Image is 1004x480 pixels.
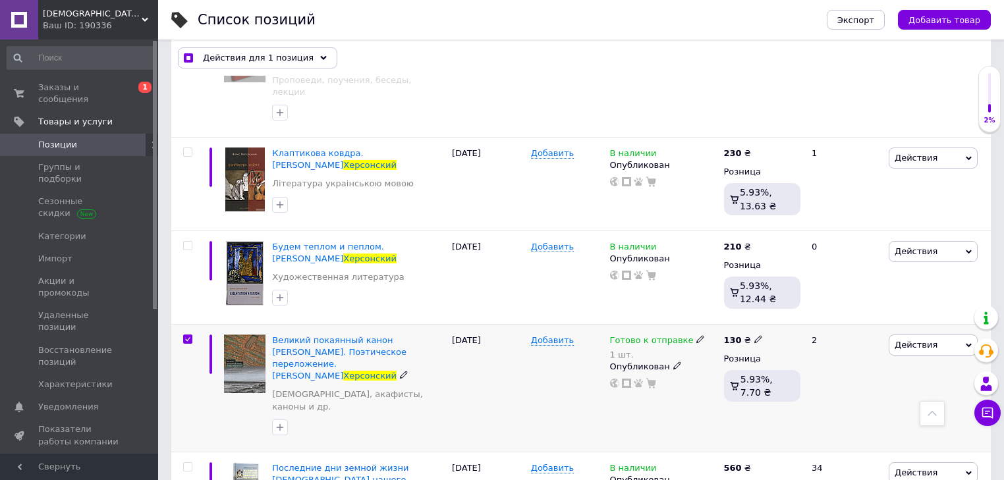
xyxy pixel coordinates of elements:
span: Херсонский [343,160,397,170]
a: Література украінською мовою [272,178,414,190]
div: 2% [979,116,1000,125]
span: 5.93%, 13.63 ₴ [740,187,776,211]
a: Будем теплом и пеплом. [PERSON_NAME]Херсонский [272,242,397,263]
span: Характеристики [38,379,113,390]
span: Готово к отправке [610,335,694,349]
span: Великий покаянный канон [PERSON_NAME]. Поэтическое переложение. [PERSON_NAME] [272,335,406,381]
span: Восстановление позиций [38,344,122,368]
button: Чат с покупателем [974,400,1001,426]
span: Акции и промокоды [38,275,122,299]
span: Добавить [531,335,574,346]
a: Художественная литература [272,271,404,283]
div: ₴ [724,334,763,346]
div: [DATE] [449,230,528,324]
span: Действия [895,153,937,163]
span: В наличии [610,148,657,162]
b: 210 [724,242,742,252]
span: Добавить товар [908,15,980,25]
div: Розница [724,259,800,271]
div: ₴ [724,147,751,159]
span: Добавить [531,148,574,159]
span: В наличии [610,463,657,477]
span: Товары и услуги [38,116,113,128]
div: Опубликован [610,361,717,373]
span: Заказы и сообщения [38,82,122,105]
div: ₴ [724,462,751,474]
span: Уведомления [38,401,98,413]
span: Экспорт [837,15,874,25]
span: Действия [895,340,937,350]
div: [DATE] [449,138,528,231]
span: Сезонные скидки [38,196,122,219]
input: Поиск [7,46,155,70]
span: Клаптикова ковдра. [PERSON_NAME] [272,148,363,170]
span: В наличии [610,242,657,255]
span: Действия для 1 позиция [203,52,314,64]
span: 5.93%, 7.70 ₴ [740,374,773,398]
div: [DATE] [449,324,528,452]
div: Ваш ID: 190336 [43,20,158,32]
a: Клаптикова ковдра. [PERSON_NAME]Херсонский [272,148,397,170]
span: Удаленные позиции [38,309,122,333]
button: Экспорт [827,10,885,30]
img: Великий покаянный канон Андрея Критского. Поэтическое переложение. Борис Херсонский [224,334,265,393]
span: Позиции [38,139,77,151]
div: 0 [804,230,885,324]
div: 1 шт. [610,350,706,360]
div: Опубликован [610,253,717,265]
span: Добавить [531,463,574,473]
img: Будем теплом и пеплом. Борис Херсонский [226,241,264,306]
b: 130 [724,335,742,345]
button: Добавить товар [898,10,991,30]
div: Розница [724,353,800,365]
span: 5.93%, 12.44 ₴ [740,280,776,304]
div: 1 [804,138,885,231]
span: Херсонский [343,371,397,381]
div: 2 [804,324,885,452]
b: 230 [724,148,742,158]
div: Опубликован [610,159,717,171]
span: Категории [38,230,86,242]
a: Великий покаянный канон [PERSON_NAME]. Поэтическое переложение. [PERSON_NAME]Херсонский [272,335,406,381]
b: 560 [724,463,742,473]
span: ПРАВОСЛАВНЫЕ КНИГИ — ПОЧТОЙ [43,8,142,20]
a: Проповеди, поучения, беседы, лекции [272,74,445,98]
span: Будем теплом и пеплом. [PERSON_NAME] [272,242,384,263]
span: 1 [138,82,152,93]
div: ₴ [724,241,751,253]
span: Херсонский [343,253,397,263]
span: Показатели работы компании [38,423,122,447]
span: Действия [895,467,937,477]
div: Список позиций [198,13,316,27]
span: Группы и подборки [38,161,122,185]
img: Клаптикова ковдра. Борис Херсонский [225,147,265,211]
span: Действия [895,246,937,256]
span: Добавить [531,242,574,252]
a: [DEMOGRAPHIC_DATA], акафисты, каноны и др. [272,388,445,412]
div: Розница [724,166,800,178]
span: Импорт [38,253,72,265]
